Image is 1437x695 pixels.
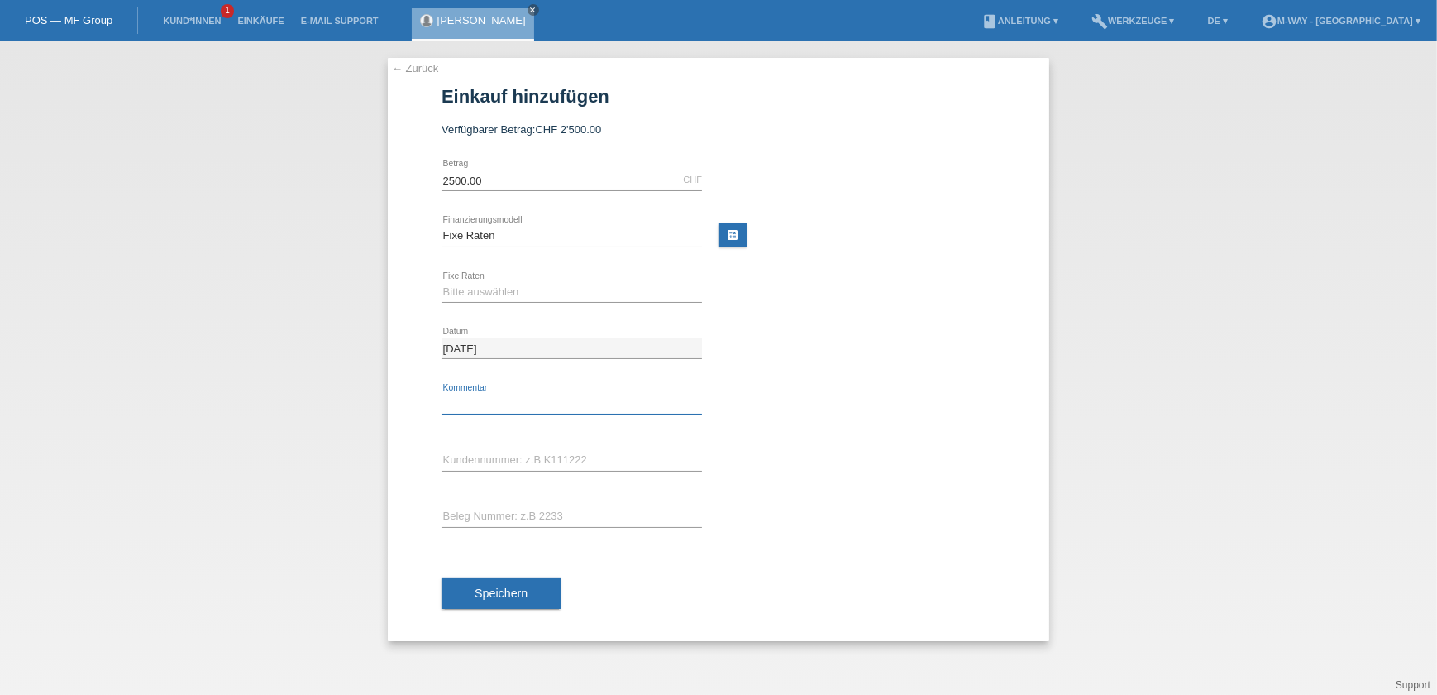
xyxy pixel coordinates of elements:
[718,223,747,247] a: calculate
[25,14,112,26] a: POS — MF Group
[437,14,526,26] a: [PERSON_NAME]
[1261,13,1277,30] i: account_circle
[221,4,234,18] span: 1
[392,62,438,74] a: ← Zurück
[1253,16,1429,26] a: account_circlem-way - [GEOGRAPHIC_DATA] ▾
[442,123,995,136] div: Verfügbarer Betrag:
[155,16,229,26] a: Kund*innen
[535,123,601,136] span: CHF 2'500.00
[442,578,561,609] button: Speichern
[1091,13,1108,30] i: build
[726,228,739,242] i: calculate
[1396,679,1430,691] a: Support
[529,6,537,14] i: close
[1200,16,1236,26] a: DE ▾
[475,587,528,600] span: Speichern
[1083,16,1183,26] a: buildWerkzeuge ▾
[683,175,702,185] div: CHF
[528,4,539,16] a: close
[973,16,1067,26] a: bookAnleitung ▾
[229,16,292,26] a: Einkäufe
[981,13,998,30] i: book
[442,86,995,107] h1: Einkauf hinzufügen
[293,16,387,26] a: E-Mail Support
